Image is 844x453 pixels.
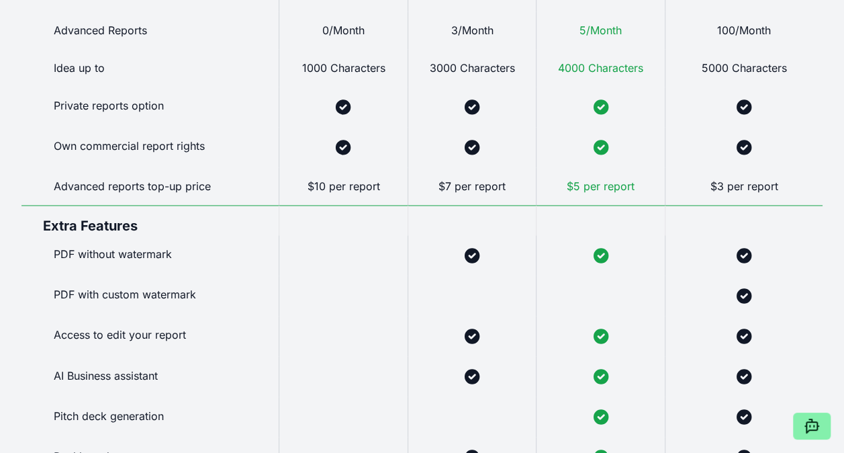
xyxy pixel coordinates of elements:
[710,179,778,193] span: $3 per report
[702,61,787,75] span: 5000 Characters
[21,356,279,397] div: AI Business assistant
[21,167,279,205] div: Advanced reports top-up price
[21,49,279,87] div: Idea up to
[21,276,279,316] div: PDF with custom watermark
[558,61,643,75] span: 4000 Characters
[21,127,279,167] div: Own commercial report rights
[21,205,279,235] div: Extra Features
[21,87,279,127] div: Private reports option
[301,61,385,75] span: 1000 Characters
[579,24,622,37] span: 5/Month
[21,235,279,276] div: PDF without watermark
[21,397,279,437] div: Pitch deck generation
[717,24,771,37] span: 100/Month
[322,24,365,37] span: 0/Month
[567,179,635,193] span: $5 per report
[307,179,379,193] span: $10 per report
[438,179,506,193] span: $7 per report
[21,11,279,49] div: Advanced Reports
[430,61,515,75] span: 3000 Characters
[21,316,279,356] div: Access to edit your report
[451,24,494,37] span: 3/Month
